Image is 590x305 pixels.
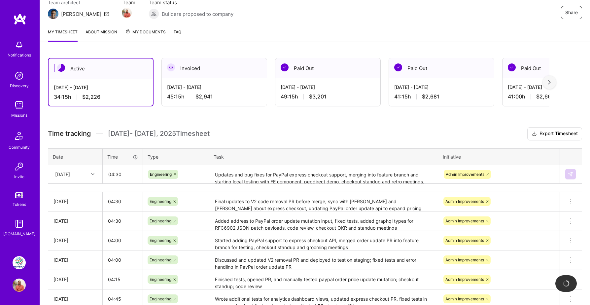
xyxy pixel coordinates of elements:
div: Active [49,58,153,79]
div: [DATE] [53,237,97,244]
span: Engineering [150,199,171,204]
i: icon Download [532,131,537,137]
div: Invoiced [162,58,267,78]
th: Date [48,148,103,165]
div: 45:15 h [167,93,261,100]
div: [DATE] [53,256,97,263]
input: HH:MM [103,166,142,183]
div: [DATE] - [DATE] [167,84,261,91]
input: HH:MM [103,232,143,249]
span: Engineering [150,277,171,282]
span: Admin Improvements [445,257,484,262]
textarea: Finished tests, opened PR, and manually tested paypal order price update mutation; checkout stand... [210,271,437,289]
span: Engineering [150,218,171,223]
span: Admin Improvements [445,218,484,223]
a: Team Member Avatar [122,7,131,19]
span: Time tracking [48,130,91,138]
a: My timesheet [48,28,78,42]
div: [DATE] - [DATE] [54,84,148,91]
div: Missions [11,112,27,119]
div: [DATE] [53,217,97,224]
span: Admin Improvements [445,296,484,301]
th: Type [143,148,209,165]
img: Community [11,128,27,144]
img: guide book [13,217,26,230]
img: User Avatar [13,279,26,292]
i: icon Chevron [91,172,94,176]
div: 49:15 h [281,93,375,100]
span: $2,226 [82,94,100,100]
span: My Documents [125,28,166,36]
img: Paid Out [394,63,402,71]
div: Time [107,153,138,160]
div: Notifications [8,52,31,58]
img: PepsiCo: eCommerce Elixir Development [13,256,26,269]
span: Admin Improvements [446,172,484,177]
div: [DATE] [55,171,70,178]
img: loading [563,280,570,287]
div: [DATE] [53,276,97,283]
div: [DOMAIN_NAME] [3,230,35,237]
img: Team Member Avatar [122,8,132,18]
span: Engineering [150,296,171,301]
div: [DATE] [53,198,97,205]
span: Builders proposed to company [162,11,233,18]
span: Admin Improvements [445,277,484,282]
div: Paid Out [389,58,494,78]
span: Admin Improvements [445,199,484,204]
div: 34:15 h [54,94,148,100]
div: Invite [14,173,24,180]
img: right [548,80,551,85]
span: [DATE] - [DATE] , 2025 Timesheet [108,130,210,138]
textarea: Discussed and updated V2 removal PR and deployed to test on staging; fixed tests and error handli... [210,251,437,269]
img: Builders proposed to company [149,9,159,19]
img: Submit [568,172,573,177]
input: HH:MM [103,212,143,230]
img: Paid Out [508,63,516,71]
input: HH:MM [103,251,143,269]
a: My Documents [125,28,166,42]
textarea: Started adding PayPal support to express checkout API, merged order update PR into feature branch... [210,232,437,250]
input: HH:MM [103,271,143,288]
span: Engineering [150,172,172,177]
div: 41:15 h [394,93,489,100]
img: discovery [13,69,26,82]
img: bell [13,38,26,52]
div: [DATE] - [DATE] [281,84,375,91]
a: User Avatar [11,279,27,292]
div: [PERSON_NAME] [61,11,101,18]
div: Discovery [10,82,29,89]
span: Admin Improvements [445,238,484,243]
span: $3,201 [309,93,327,100]
a: FAQ [174,28,181,42]
span: $2,681 [422,93,439,100]
span: $2,665 [536,93,554,100]
div: null [565,169,576,179]
a: About Mission [86,28,117,42]
img: teamwork [13,98,26,112]
span: Engineering [150,257,171,262]
i: icon Mail [104,11,109,17]
input: HH:MM [103,193,143,210]
img: Invoiced [167,63,175,71]
div: Tokens [13,201,26,208]
img: Active [57,64,65,72]
img: Invite [13,160,26,173]
textarea: Final updates to V2 code removal PR before merge, sync with [PERSON_NAME] and [PERSON_NAME] about... [210,193,437,211]
button: Share [561,6,582,19]
span: $2,941 [195,93,213,100]
th: Task [209,148,438,165]
img: Team Architect [48,9,58,19]
img: tokens [15,192,23,198]
div: [DATE] - [DATE] [394,84,489,91]
div: Paid Out [275,58,380,78]
img: logo [13,13,26,25]
img: Paid Out [281,63,289,71]
div: Initiative [443,153,555,160]
textarea: Added address to PayPal order update mutation input, fixed tests, added graphql types for RFC6902... [210,212,437,230]
span: Engineering [150,238,171,243]
span: Share [565,9,578,16]
div: Community [9,144,30,151]
textarea: Updates and bug fixes for PayPal express checkout support, merging into feature branch and starti... [210,166,437,183]
div: [DATE] [53,295,97,302]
